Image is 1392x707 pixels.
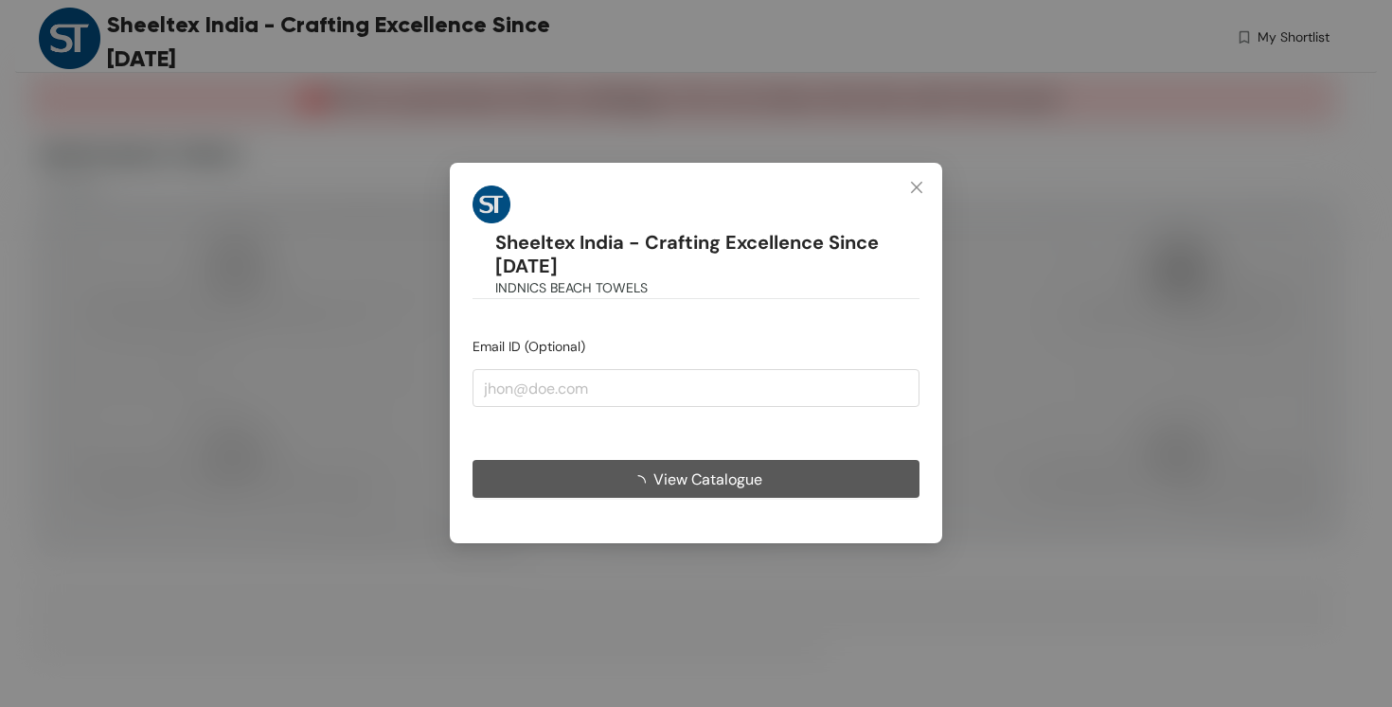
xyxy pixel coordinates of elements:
img: Buyer Portal [473,186,510,223]
span: INDNICS BEACH TOWELS [495,278,648,299]
h1: Sheeltex India - Crafting Excellence Since [DATE] [495,231,919,277]
span: loading [631,475,653,490]
input: jhon@doe.com [473,370,919,408]
span: View Catalogue [653,468,762,491]
span: close [909,180,924,195]
span: Email ID (Optional) [473,339,585,356]
button: View Catalogue [473,461,919,499]
button: Close [891,163,942,214]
